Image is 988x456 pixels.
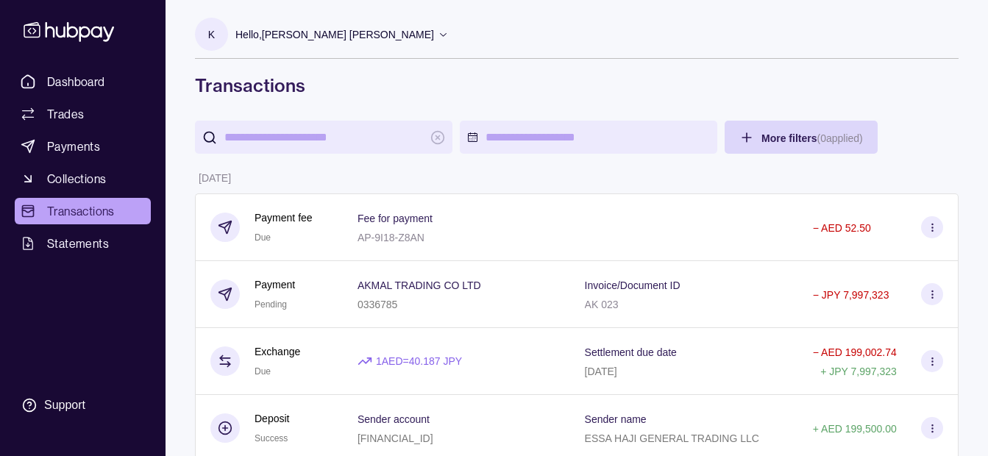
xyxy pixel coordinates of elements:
[585,366,617,377] p: [DATE]
[47,73,105,90] span: Dashboard
[15,165,151,192] a: Collections
[47,138,100,155] span: Payments
[47,202,115,220] span: Transactions
[585,413,647,425] p: Sender name
[15,198,151,224] a: Transactions
[195,74,959,97] h1: Transactions
[255,433,288,443] span: Success
[255,366,271,377] span: Due
[585,432,759,444] p: ESSA HAJI GENERAL TRADING LLC
[47,170,106,188] span: Collections
[813,423,897,435] p: + AED 199,500.00
[585,346,677,358] p: Settlement due date
[15,101,151,127] a: Trades
[820,366,897,377] p: + JPY 7,997,323
[44,397,85,413] div: Support
[761,132,863,144] span: More filters
[208,26,215,43] p: K
[255,210,313,226] p: Payment fee
[358,413,430,425] p: Sender account
[813,346,897,358] p: − AED 199,002.74
[585,299,619,310] p: AK 023
[817,132,862,144] p: ( 0 applied)
[358,279,481,291] p: AKMAL TRADING CO LTD
[813,222,871,234] p: − AED 52.50
[376,353,462,369] p: 1 AED = 40.187 JPY
[358,432,433,444] p: [FINANCIAL_ID]
[725,121,878,154] button: More filters(0applied)
[199,172,231,184] p: [DATE]
[255,343,300,360] p: Exchange
[358,299,398,310] p: 0336785
[813,289,889,301] p: − JPY 7,997,323
[585,279,680,291] p: Invoice/Document ID
[47,105,84,123] span: Trades
[224,121,423,154] input: search
[15,230,151,257] a: Statements
[358,232,424,243] p: AP-9I18-Z8AN
[15,68,151,95] a: Dashboard
[255,299,287,310] span: Pending
[235,26,434,43] p: Hello, [PERSON_NAME] [PERSON_NAME]
[255,410,289,427] p: Deposit
[255,232,271,243] span: Due
[15,133,151,160] a: Payments
[47,235,109,252] span: Statements
[15,390,151,421] a: Support
[358,213,433,224] p: Fee for payment
[255,277,295,293] p: Payment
